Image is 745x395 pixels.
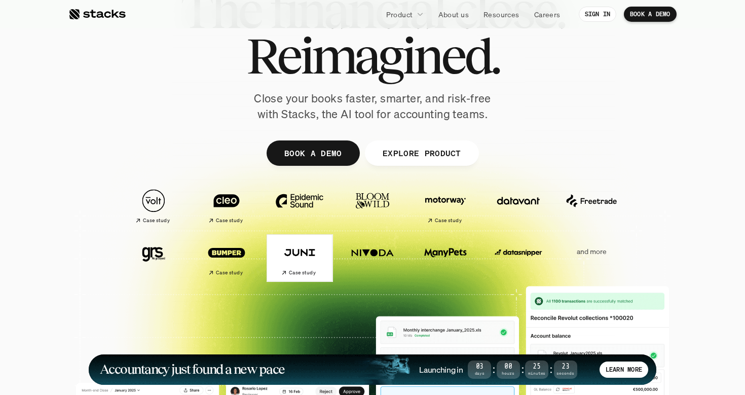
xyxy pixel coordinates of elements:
p: LEARN MORE [606,366,642,373]
a: Careers [528,5,567,23]
a: Case study [195,236,258,280]
h4: Launching in [419,364,463,375]
a: About us [432,5,475,23]
h2: Case study [289,270,316,276]
span: 23 [554,364,577,370]
span: Days [468,372,491,375]
strong: : [520,364,525,375]
p: BOOK A DEMO [630,11,670,18]
span: 25 [525,364,548,370]
p: About us [438,9,469,20]
a: BOOK A DEMO [624,7,677,22]
h1: Accountancy just found a new pace [100,364,285,375]
span: 00 [497,364,520,370]
a: EXPLORE PRODUCT [364,140,478,166]
p: Product [386,9,413,20]
a: Resources [477,5,526,23]
p: Careers [534,9,561,20]
p: BOOK A DEMO [284,146,342,160]
span: 03 [468,364,491,370]
a: SIGN IN [579,7,617,22]
strong: : [548,364,553,375]
a: Case study [268,236,331,280]
span: Reimagined. [246,33,499,79]
h2: Case study [216,270,243,276]
h2: Case study [216,218,243,224]
a: Privacy Policy [120,235,164,242]
p: SIGN IN [585,11,611,18]
a: Case study [414,184,477,228]
p: Resources [483,9,519,20]
p: EXPLORE PRODUCT [382,146,461,160]
a: BOOK A DEMO [267,140,360,166]
span: Seconds [554,372,577,375]
strong: : [491,364,496,375]
a: Case study [122,184,185,228]
p: Close your books faster, smarter, and risk-free with Stacks, the AI tool for accounting teams. [246,91,499,122]
span: Minutes [525,372,548,375]
a: Accountancy just found a new paceLaunching in03Days:00Hours:25Minutes:23SecondsLEARN MORE [89,354,656,385]
a: Case study [195,184,258,228]
p: and more [560,247,623,256]
h2: Case study [143,218,170,224]
span: Hours [497,372,520,375]
h2: Case study [435,218,462,224]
